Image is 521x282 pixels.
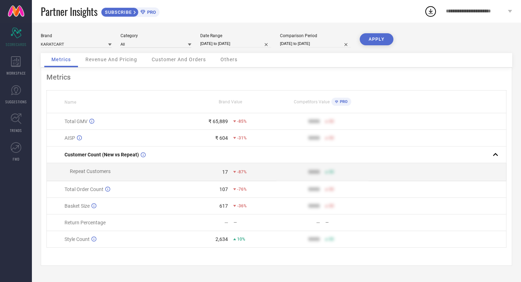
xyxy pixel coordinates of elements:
span: Partner Insights [41,4,97,19]
span: Repeat Customers [70,168,111,174]
div: — [316,220,320,225]
span: PRO [145,10,156,15]
span: SUGGESTIONS [5,99,27,104]
div: 9999 [308,135,320,141]
div: 9999 [308,203,320,209]
span: -31% [237,136,247,140]
span: -85% [237,119,247,124]
div: — [224,220,228,225]
div: ₹ 65,889 [208,119,228,124]
div: Comparison Period [280,33,351,38]
span: FWD [13,156,19,162]
button: APPLY [360,33,393,45]
span: Competitors Value [294,99,330,104]
span: 50 [329,136,334,140]
span: Revenue And Pricing [85,57,137,62]
div: 9999 [308,186,320,192]
span: AISP [65,135,75,141]
span: PRO [338,99,348,104]
span: 50 [329,169,334,174]
div: Date Range [200,33,271,38]
div: ₹ 604 [215,135,228,141]
span: WORKSPACE [6,70,26,76]
div: — [325,220,368,225]
span: TRENDS [10,128,22,133]
span: Brand Value [219,99,242,104]
div: 2,634 [215,236,228,242]
span: -76% [237,187,247,192]
span: Customer And Orders [152,57,206,62]
span: Basket Size [65,203,90,209]
div: 9999 [308,236,320,242]
span: 50 [329,237,334,242]
div: 17 [222,169,228,175]
span: Name [65,100,76,105]
span: SUBSCRIBE [101,10,134,15]
span: 50 [329,203,334,208]
div: Open download list [424,5,437,18]
span: 50 [329,187,334,192]
div: Brand [41,33,112,38]
span: -87% [237,169,247,174]
span: Style Count [65,236,90,242]
span: SCORECARDS [6,42,27,47]
span: Return Percentage [65,220,106,225]
input: Select comparison period [280,40,351,47]
span: -36% [237,203,247,208]
span: 10% [237,237,245,242]
div: Category [121,33,191,38]
div: — [234,220,276,225]
div: 617 [219,203,228,209]
span: Metrics [51,57,71,62]
div: 107 [219,186,228,192]
input: Select date range [200,40,271,47]
a: SUBSCRIBEPRO [101,6,159,17]
span: Total GMV [65,119,88,124]
div: 9999 [308,169,320,175]
span: Others [220,57,237,62]
span: 50 [329,119,334,124]
span: Total Order Count [65,186,103,192]
div: Metrics [46,73,506,81]
div: 9999 [308,119,320,124]
span: Customer Count (New vs Repeat) [65,152,139,157]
